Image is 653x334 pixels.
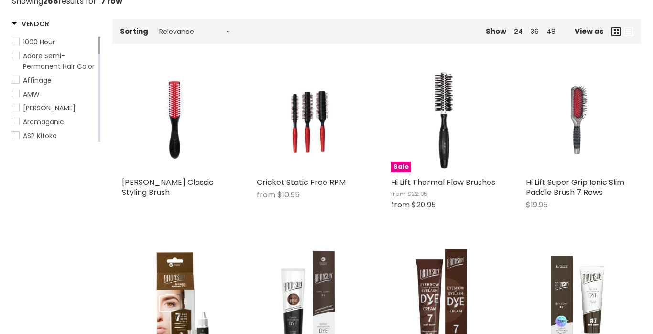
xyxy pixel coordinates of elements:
[391,67,497,173] img: Hi Lift Thermal Flow Brushes
[23,117,64,127] span: Aromaganic
[23,103,76,113] span: [PERSON_NAME]
[257,67,363,173] a: Cricket Static Free RPM
[257,177,346,188] a: Cricket Static Free RPM
[122,67,228,173] img: Denman Classic Styling Brush
[526,67,632,173] a: Hi Lift Super Grip Ionic Slim Paddle Brush 7 Rows
[274,67,345,173] img: Cricket Static Free RPM
[120,27,148,35] label: Sorting
[391,199,410,210] span: from
[412,199,436,210] span: $20.95
[391,177,495,188] a: Hi Lift Thermal Flow Brushes
[546,27,555,36] a: 48
[575,27,604,35] span: View as
[526,177,624,198] a: Hi Lift Super Grip Ionic Slim Paddle Brush 7 Rows
[12,19,49,29] h3: Vendor
[277,189,300,200] span: $10.95
[12,130,96,141] a: ASP Kitoko
[543,67,614,173] img: Hi Lift Super Grip Ionic Slim Paddle Brush 7 Rows
[23,131,57,140] span: ASP Kitoko
[12,117,96,127] a: Aromaganic
[391,189,406,198] span: from
[12,89,96,99] a: AMW
[23,51,95,71] span: Adore Semi-Permanent Hair Color
[12,37,96,47] a: 1000 Hour
[605,289,643,324] iframe: Gorgias live chat messenger
[12,51,96,72] a: Adore Semi-Permanent Hair Color
[391,162,411,172] span: Sale
[23,89,40,99] span: AMW
[257,189,275,200] span: from
[486,26,506,36] span: Show
[407,189,428,198] span: $22.95
[12,75,96,86] a: Affinage
[391,67,497,173] a: Hi Lift Thermal Flow BrushesSale
[531,27,539,36] a: 36
[514,27,523,36] a: 24
[526,199,548,210] span: $19.95
[23,75,52,85] span: Affinage
[122,177,214,198] a: [PERSON_NAME] Classic Styling Brush
[12,103,96,113] a: Ardell
[23,37,55,47] span: 1000 Hour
